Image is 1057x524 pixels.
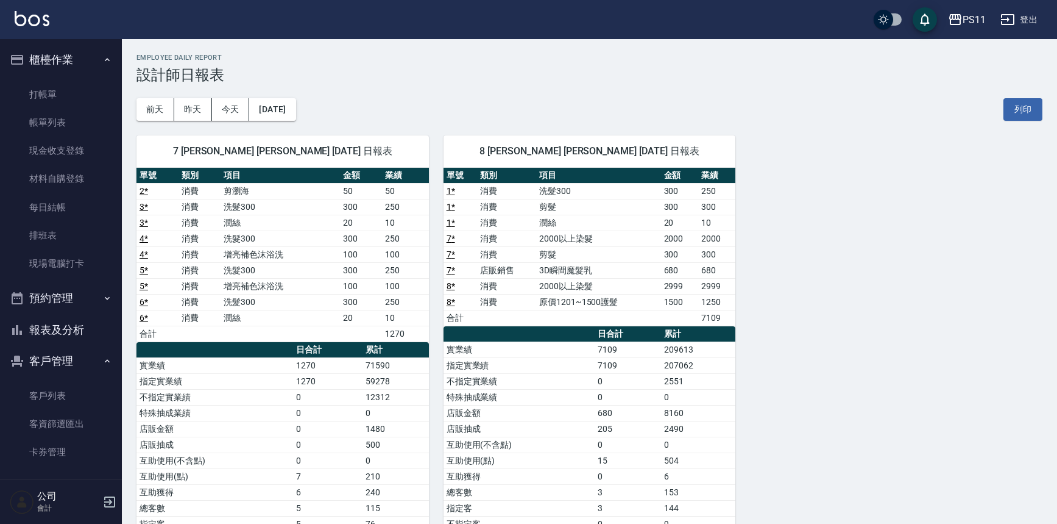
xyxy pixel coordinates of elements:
[661,357,735,373] td: 207062
[444,357,595,373] td: 指定實業績
[536,199,661,215] td: 剪髮
[362,437,429,453] td: 500
[221,215,340,231] td: 潤絲
[595,373,662,389] td: 0
[340,278,382,294] td: 100
[362,342,429,358] th: 累計
[661,168,698,184] th: 金額
[37,503,99,514] p: 會計
[444,437,595,453] td: 互助使用(不含點)
[174,98,212,121] button: 昨天
[661,373,735,389] td: 2551
[913,7,937,32] button: save
[340,183,382,199] td: 50
[595,389,662,405] td: 0
[444,342,595,357] td: 實業績
[340,310,382,326] td: 20
[5,410,117,438] a: 客資篩選匯出
[477,199,536,215] td: 消費
[179,183,221,199] td: 消費
[5,314,117,346] button: 報表及分析
[221,294,340,310] td: 洗髮300
[595,453,662,468] td: 15
[362,373,429,389] td: 59278
[293,484,362,500] td: 6
[136,168,429,342] table: a dense table
[221,231,340,246] td: 洗髮300
[179,246,221,262] td: 消費
[15,11,49,26] img: Logo
[661,199,698,215] td: 300
[293,405,362,421] td: 0
[362,468,429,484] td: 210
[595,484,662,500] td: 3
[698,231,735,246] td: 2000
[698,246,735,262] td: 300
[382,168,428,184] th: 業績
[136,98,174,121] button: 前天
[661,278,698,294] td: 2999
[595,437,662,453] td: 0
[698,278,735,294] td: 2999
[963,12,986,27] div: PS11
[444,389,595,405] td: 特殊抽成業績
[536,262,661,278] td: 3D瞬間魔髮乳
[136,405,293,421] td: 特殊抽成業績
[151,145,414,157] span: 7 [PERSON_NAME] [PERSON_NAME] [DATE] 日報表
[5,193,117,221] a: 每日結帳
[221,278,340,294] td: 增亮補色沫浴洗
[5,472,117,503] button: 行銷工具
[382,294,428,310] td: 250
[293,453,362,468] td: 0
[340,294,382,310] td: 300
[382,246,428,262] td: 100
[179,294,221,310] td: 消費
[661,294,698,310] td: 1500
[136,168,179,184] th: 單號
[382,215,428,231] td: 10
[382,262,428,278] td: 250
[595,405,662,421] td: 680
[444,468,595,484] td: 互助獲得
[444,168,736,326] table: a dense table
[661,246,698,262] td: 300
[536,278,661,294] td: 2000以上染髮
[661,231,698,246] td: 2000
[698,310,735,326] td: 7109
[382,183,428,199] td: 50
[477,278,536,294] td: 消費
[136,389,293,405] td: 不指定實業績
[136,500,293,516] td: 總客數
[5,81,117,109] a: 打帳單
[382,199,428,215] td: 250
[340,215,382,231] td: 20
[536,168,661,184] th: 項目
[136,326,179,342] td: 合計
[293,357,362,373] td: 1270
[444,373,595,389] td: 不指定實業績
[179,215,221,231] td: 消費
[698,183,735,199] td: 250
[382,326,428,342] td: 1270
[661,215,698,231] td: 20
[293,342,362,358] th: 日合計
[221,262,340,278] td: 洗髮300
[661,262,698,278] td: 680
[179,199,221,215] td: 消費
[444,405,595,421] td: 店販金額
[362,357,429,373] td: 71590
[212,98,250,121] button: 今天
[536,183,661,199] td: 洗髮300
[136,468,293,484] td: 互助使用(點)
[340,231,382,246] td: 300
[595,468,662,484] td: 0
[477,262,536,278] td: 店販銷售
[444,310,478,326] td: 合計
[249,98,295,121] button: [DATE]
[5,345,117,377] button: 客戶管理
[5,249,117,278] a: 現場電腦打卡
[10,490,34,514] img: Person
[5,44,117,76] button: 櫃檯作業
[5,382,117,410] a: 客戶列表
[595,500,662,516] td: 3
